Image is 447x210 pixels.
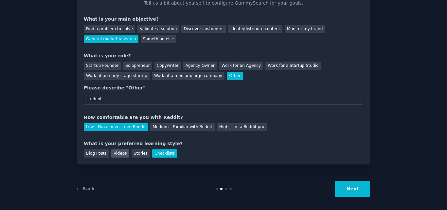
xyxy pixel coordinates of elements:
div: Medium - Familiar with Reddit [150,123,214,131]
button: Next [335,181,370,197]
div: Validate a solution [137,25,179,33]
div: General market research [84,35,138,44]
div: What is your preferred learning style? [84,140,363,147]
div: Checklists [152,149,177,158]
div: Ideate/distribute content [228,25,282,33]
div: Work for an Agency [219,62,263,70]
div: What is your main objective? [84,16,363,23]
div: Videos [111,149,129,158]
input: Your role [84,94,363,105]
div: Startup Founder [84,62,121,70]
div: How comfortable are you with Reddit? [84,114,363,121]
div: Low - Have never tried Reddit [84,123,148,131]
a: ← Back [77,186,95,191]
div: Something else [141,35,176,44]
div: Please describe "Other" [84,85,363,91]
div: Other [227,72,243,80]
div: Discover customers [181,25,225,33]
div: Work for a Startup Studio [265,62,321,70]
div: Copywriter [154,62,181,70]
div: Work at an early stage startup [84,72,150,80]
div: Solopreneur [123,62,152,70]
div: High - I'm a Reddit pro [217,123,267,131]
div: What is your role? [84,52,363,59]
div: Work at a medium/large company [152,72,224,80]
div: Find a problem to solve [84,25,135,33]
div: Blog Posts [84,149,109,158]
div: Agency Owner [183,62,217,70]
div: Monitor my brand [285,25,325,33]
div: Stories [132,149,150,158]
